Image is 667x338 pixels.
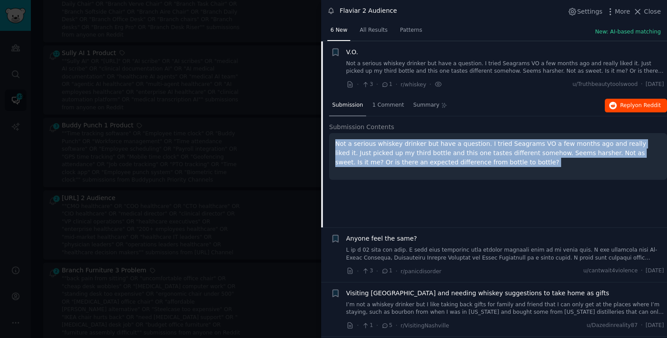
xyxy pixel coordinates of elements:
span: [DATE] [646,81,664,89]
button: Replyon Reddit [605,99,667,113]
span: r/VisitingNashville [401,323,449,329]
span: Reply [620,102,661,110]
a: Patterns [397,23,425,41]
p: Not a serious whiskey drinker but have a question. I tried Seagrams VO a few months ago and reall... [335,139,661,167]
span: 3 [362,81,373,89]
span: Submission Contents [329,123,394,132]
a: I’m not a whiskey drinker but I like taking back gifts for family and friend that I can only get ... [346,301,664,316]
span: · [641,267,643,275]
span: 1 [381,267,392,275]
span: · [641,81,643,89]
a: All Results [356,23,390,41]
a: 6 New [327,23,350,41]
span: 1 [381,81,392,89]
div: Flaviar 2 Audience [340,6,397,15]
span: on Reddit [635,102,661,108]
span: · [376,80,378,89]
span: All Results [360,26,387,34]
span: 5 [381,322,392,330]
a: V.O. [346,48,358,57]
button: Close [633,7,661,16]
span: Patterns [400,26,422,34]
span: r/whiskey [401,82,426,88]
span: Submission [332,101,363,109]
a: L ip d 02 sita con adip. E sedd eius temporinc utla etdolor magnaali enim ad mi venia quis. N exe... [346,246,664,262]
span: Settings [577,7,602,16]
span: · [396,80,397,89]
span: 1 [362,322,373,330]
span: · [396,321,397,330]
span: · [429,80,431,89]
span: · [376,321,378,330]
span: u/Dazedinreality87 [587,322,638,330]
span: · [376,267,378,276]
span: [DATE] [646,322,664,330]
span: Summary [413,101,439,109]
span: · [396,267,397,276]
button: More [606,7,630,16]
span: r/panicdisorder [401,268,442,275]
a: Anyone feel the same? [346,234,417,243]
span: u/Truthbeautytoolswood [573,81,638,89]
span: · [641,322,643,330]
span: 3 [362,267,373,275]
span: u/cantwait4violence [583,267,637,275]
button: New: AI-based matching [595,28,661,36]
span: · [357,267,359,276]
span: Close [644,7,661,16]
a: Visiting [GEOGRAPHIC_DATA] and needing whiskey suggestions to take home as gifts [346,289,609,298]
span: · [357,80,359,89]
span: 6 New [330,26,347,34]
span: More [615,7,630,16]
a: Not a serious whiskey drinker but have a question. I tried Seagrams VO a few months ago and reall... [346,60,664,75]
button: Settings [568,7,602,16]
span: [DATE] [646,267,664,275]
span: · [357,321,359,330]
span: 1 Comment [372,101,404,109]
